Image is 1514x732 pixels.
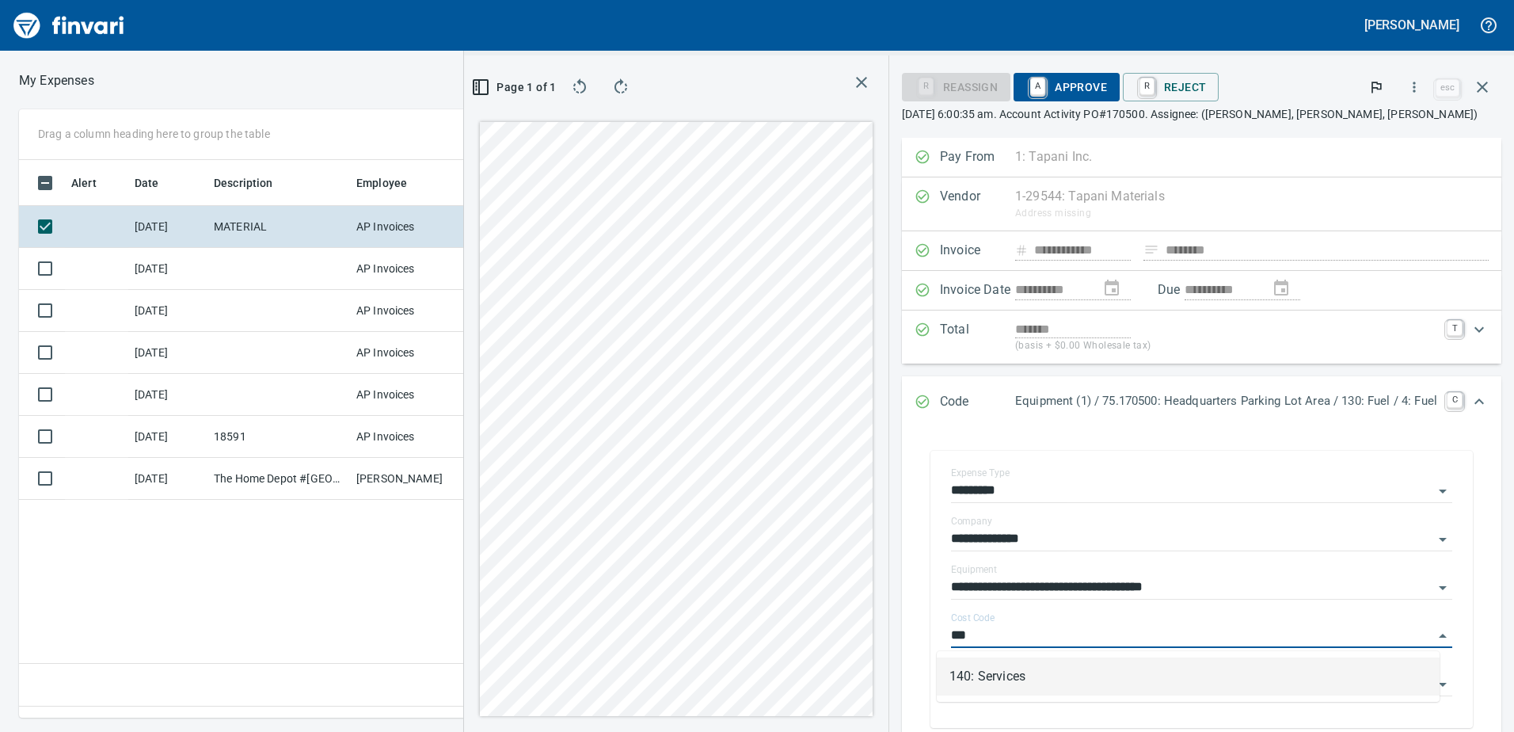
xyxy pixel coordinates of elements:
[902,106,1501,122] p: [DATE] 6:00:35 am. Account Activity PO#170500. Assignee: ([PERSON_NAME], [PERSON_NAME], [PERSON_N...
[1135,74,1206,101] span: Reject
[128,416,207,458] td: [DATE]
[1359,70,1394,105] button: Flag
[902,376,1501,429] div: Expand
[902,311,1501,364] div: Expand
[128,290,207,332] td: [DATE]
[477,73,554,101] button: Page 1 of 1
[1397,70,1432,105] button: More
[135,173,159,193] span: Date
[350,248,469,290] td: AP Invoices
[135,173,180,193] span: Date
[128,248,207,290] td: [DATE]
[356,173,428,193] span: Employee
[1432,625,1454,647] button: Close
[951,517,992,526] label: Company
[1364,17,1459,33] h5: [PERSON_NAME]
[1447,392,1463,408] a: C
[350,416,469,458] td: AP Invoices
[128,332,207,374] td: [DATE]
[356,173,407,193] span: Employee
[71,173,117,193] span: Alert
[350,332,469,374] td: AP Invoices
[1026,74,1107,101] span: Approve
[38,126,270,142] p: Drag a column heading here to group the table
[1139,78,1155,95] a: R
[207,458,350,500] td: The Home Depot #[GEOGRAPHIC_DATA]
[214,173,273,193] span: Description
[207,206,350,248] td: MATERIAL
[940,320,1015,354] p: Total
[1432,577,1454,599] button: Open
[937,658,1440,696] li: 140: Services
[19,71,94,90] nav: breadcrumb
[350,374,469,416] td: AP Invoices
[350,290,469,332] td: AP Invoices
[128,374,207,416] td: [DATE]
[1015,392,1437,410] p: Equipment (1) / 75.170500: Headquarters Parking Lot Area / 130: Fuel / 4: Fuel
[951,613,995,623] label: Cost Code
[19,71,94,90] p: My Expenses
[940,392,1015,413] p: Code
[1123,73,1219,101] button: RReject
[207,416,350,458] td: 18591
[1436,79,1459,97] a: esc
[1432,528,1454,551] button: Open
[951,565,997,574] label: Equipment
[483,78,548,97] span: Page 1 of 1
[1432,68,1501,106] span: Close invoice
[350,206,469,248] td: AP Invoices
[350,458,469,500] td: [PERSON_NAME]
[951,468,1010,478] label: Expense Type
[71,173,97,193] span: Alert
[1447,320,1463,336] a: T
[214,173,294,193] span: Description
[902,79,1010,93] div: Reassign
[1432,673,1454,696] button: Open
[1360,13,1463,37] button: [PERSON_NAME]
[1030,78,1045,95] a: A
[1432,480,1454,502] button: Open
[1014,73,1120,101] button: AApprove
[128,458,207,500] td: [DATE]
[1015,338,1437,354] p: (basis + $0.00 Wholesale tax)
[128,206,207,248] td: [DATE]
[10,6,128,44] img: Finvari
